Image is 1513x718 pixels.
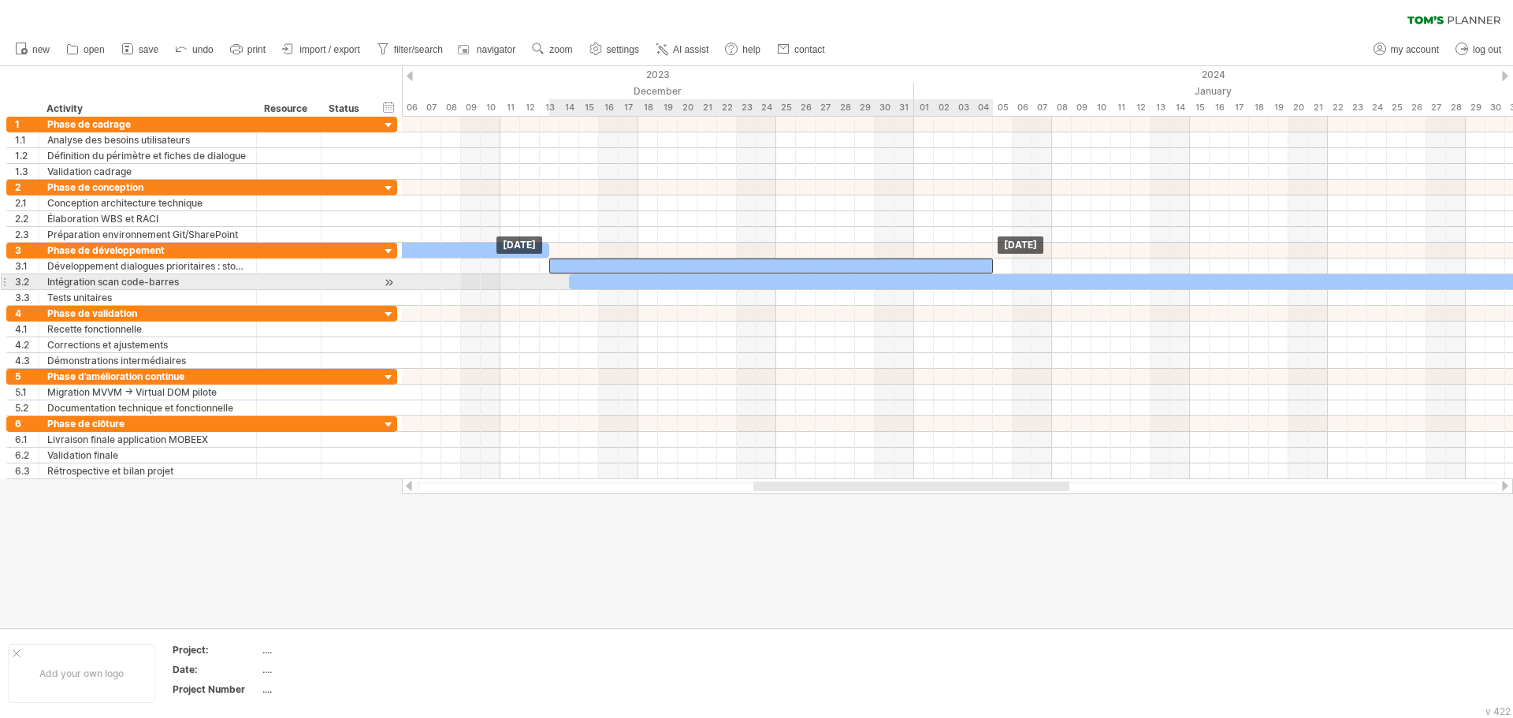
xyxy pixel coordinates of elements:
[678,99,697,116] div: Wednesday, 20 December 2023
[47,369,248,384] div: Phase d’amélioration continue
[15,259,39,273] div: 3.1
[15,211,39,226] div: 2.2
[658,99,678,116] div: Tuesday, 19 December 2023
[477,44,515,55] span: navigator
[954,99,973,116] div: Wednesday, 3 January 2024
[15,274,39,289] div: 3.2
[47,337,248,352] div: Corrections et ajustements
[173,663,259,676] div: Date:
[47,211,248,226] div: Élaboration WBS et RACI
[520,99,540,116] div: Tuesday, 12 December 2023
[117,39,163,60] a: save
[47,322,248,337] div: Recette fonctionnelle
[496,236,542,254] div: [DATE]
[15,164,39,179] div: 1.3
[441,99,461,116] div: Friday, 8 December 2023
[1485,705,1511,717] div: v 422
[15,227,39,242] div: 2.3
[721,39,765,60] a: help
[1269,99,1288,116] div: Friday, 19 January 2024
[1249,99,1269,116] div: Thursday, 18 January 2024
[47,400,248,415] div: Documentation technique et fonctionnelle
[717,99,737,116] div: Friday, 22 December 2023
[1485,99,1505,116] div: Tuesday, 30 January 2024
[697,99,717,116] div: Thursday, 21 December 2023
[737,99,756,116] div: Saturday, 23 December 2023
[15,400,39,415] div: 5.2
[855,99,875,116] div: Friday, 29 December 2023
[673,44,708,55] span: AI assist
[47,227,248,242] div: Préparation environnement Git/SharePoint
[1407,99,1426,116] div: Friday, 26 January 2024
[875,99,894,116] div: Saturday, 30 December 2023
[998,236,1043,254] div: [DATE]
[1229,99,1249,116] div: Wednesday, 17 January 2024
[173,643,259,657] div: Project:
[1370,39,1444,60] a: my account
[794,44,825,55] span: contact
[1190,99,1210,116] div: Monday, 15 January 2024
[8,644,155,703] div: Add your own logo
[15,353,39,368] div: 4.3
[47,432,248,447] div: Livraison finale application MOBEEX
[579,99,599,116] div: Friday, 15 December 2023
[1210,99,1229,116] div: Tuesday, 16 January 2024
[607,44,639,55] span: settings
[1446,99,1466,116] div: Sunday, 28 January 2024
[15,369,39,384] div: 5
[619,99,638,116] div: Sunday, 17 December 2023
[461,99,481,116] div: Saturday, 9 December 2023
[15,148,39,163] div: 1.2
[171,39,218,60] a: undo
[756,99,776,116] div: Sunday, 24 December 2023
[394,44,443,55] span: filter/search
[299,44,360,55] span: import / export
[47,180,248,195] div: Phase de conception
[455,39,520,60] a: navigator
[47,259,248,273] div: Développement dialogues prioritaires : stock, réception, transfert
[1367,99,1387,116] div: Wednesday, 24 January 2024
[226,39,270,60] a: print
[47,195,248,210] div: Conception architecture technique
[481,99,500,116] div: Sunday, 10 December 2023
[15,463,39,478] div: 6.3
[139,44,158,55] span: save
[278,39,365,60] a: import / export
[15,306,39,321] div: 4
[599,99,619,116] div: Saturday, 16 December 2023
[500,99,520,116] div: Monday, 11 December 2023
[585,39,644,60] a: settings
[796,99,816,116] div: Tuesday, 26 December 2023
[1111,99,1131,116] div: Thursday, 11 January 2024
[1091,99,1111,116] div: Wednesday, 10 January 2024
[84,44,105,55] span: open
[47,164,248,179] div: Validation cadrage
[173,683,259,696] div: Project Number
[264,101,312,117] div: Resource
[402,99,422,116] div: Wednesday, 6 December 2023
[559,99,579,116] div: Thursday, 14 December 2023
[1072,99,1091,116] div: Tuesday, 9 January 2024
[15,243,39,258] div: 3
[1308,99,1328,116] div: Sunday, 21 January 2024
[549,44,572,55] span: zoom
[652,39,713,60] a: AI assist
[11,39,54,60] a: new
[1466,99,1485,116] div: Monday, 29 January 2024
[1013,99,1032,116] div: Saturday, 6 January 2024
[1452,39,1506,60] a: log out
[262,663,395,676] div: ....
[32,44,50,55] span: new
[1328,99,1348,116] div: Monday, 22 January 2024
[47,132,248,147] div: Analyse des besoins utilisateurs
[776,99,796,116] div: Monday, 25 December 2023
[47,463,248,478] div: Rétrospective et bilan projet
[15,132,39,147] div: 1.1
[894,99,914,116] div: Sunday, 31 December 2023
[914,99,934,116] div: Monday, 1 January 2024
[773,39,830,60] a: contact
[47,385,248,400] div: Migration MVVM → Virtual DOM pilote
[15,416,39,431] div: 6
[1052,99,1072,116] div: Monday, 8 January 2024
[15,322,39,337] div: 4.1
